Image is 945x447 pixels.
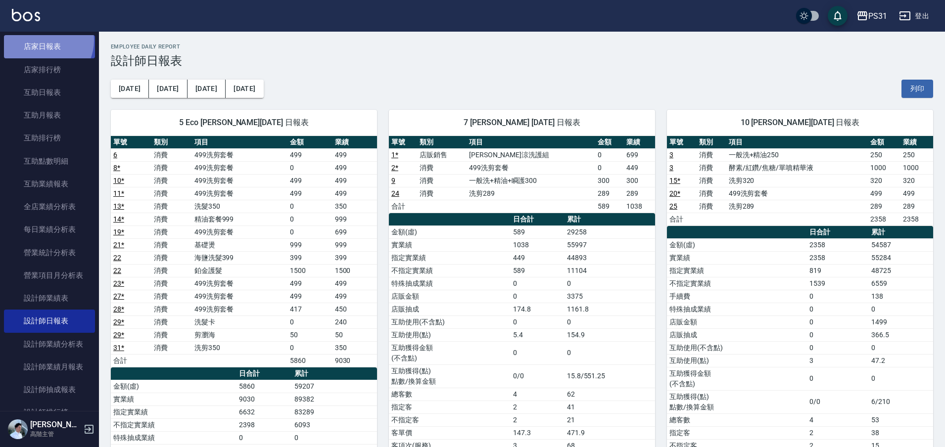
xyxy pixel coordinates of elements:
th: 項目 [726,136,868,149]
td: 0 [287,213,332,225]
td: 174.8 [511,303,565,315]
td: 6559 [869,277,933,290]
td: 0 [807,367,869,390]
td: 1161.8 [565,303,655,315]
a: 營業項目月分析表 [4,264,95,287]
td: 互助獲得(點) 點數/換算金額 [667,390,807,413]
td: 289 [868,200,900,213]
td: 300 [595,174,623,187]
td: 消費 [151,328,192,341]
td: 499 [332,148,377,161]
td: 消費 [151,315,192,328]
th: 日合計 [511,213,565,226]
td: 消費 [151,200,192,213]
td: 消費 [151,238,192,251]
td: 0 [236,431,292,444]
td: 指定實業績 [389,251,511,264]
td: 2358 [868,213,900,225]
td: 0/0 [807,390,869,413]
td: 0 [292,431,377,444]
td: 店販金額 [667,315,807,328]
a: 互助月報表 [4,104,95,127]
table: a dense table [111,136,377,367]
button: [DATE] [111,80,149,98]
a: 每日業績分析表 [4,218,95,241]
th: 項目 [467,136,595,149]
td: 320 [868,174,900,187]
th: 業績 [332,136,377,149]
td: 0 [511,341,565,364]
td: 特殊抽成業績 [667,303,807,315]
th: 金額 [868,136,900,149]
td: 499 [332,161,377,174]
a: 3 [669,164,673,172]
a: 設計師業績分析表 [4,333,95,356]
td: 1000 [900,161,933,174]
td: 699 [332,225,377,238]
td: 鉑金護髮 [192,264,288,277]
td: 250 [900,148,933,161]
td: 互助獲得金額 (不含點) [667,367,807,390]
h3: 設計師日報表 [111,54,933,68]
td: 399 [332,251,377,264]
td: 合計 [111,354,151,367]
p: 高階主管 [30,430,81,439]
td: 不指定實業績 [667,277,807,290]
td: 手續費 [667,290,807,303]
td: 消費 [151,148,192,161]
td: 0 [511,277,565,290]
div: PS31 [868,10,887,22]
td: 9030 [332,354,377,367]
td: 洗髮卡 [192,315,288,328]
a: 設計師日報表 [4,310,95,332]
a: 店家排行榜 [4,58,95,81]
td: 499洗剪套餐 [192,225,288,238]
td: 62 [565,388,655,401]
td: 4 [511,388,565,401]
td: 499 [287,290,332,303]
td: 499 [287,277,332,290]
td: 499洗剪套餐 [467,161,595,174]
td: 38 [869,426,933,439]
td: 999 [332,238,377,251]
td: 366.5 [869,328,933,341]
th: 業績 [624,136,655,149]
td: 999 [332,213,377,225]
td: 金額(虛) [111,380,236,393]
td: 589 [511,225,565,238]
td: 350 [332,341,377,354]
td: 1500 [332,264,377,277]
td: 消費 [151,213,192,225]
td: 消費 [151,277,192,290]
td: 消費 [697,200,726,213]
td: 499洗剪套餐 [192,290,288,303]
td: 50 [332,328,377,341]
td: 2 [511,413,565,426]
td: 互助獲得(點) 點數/換算金額 [389,364,511,388]
td: 29258 [565,225,655,238]
td: 洗髮350 [192,200,288,213]
td: 總客數 [667,413,807,426]
td: 消費 [151,161,192,174]
th: 累計 [869,226,933,239]
td: 消費 [151,303,192,315]
th: 單號 [111,136,151,149]
td: 0 [807,341,869,354]
td: 金額(虛) [667,238,807,251]
td: 消費 [417,187,467,200]
td: 499洗剪套餐 [192,174,288,187]
td: 0 [287,200,332,213]
span: 10 [PERSON_NAME][DATE] 日報表 [679,118,921,128]
td: 店販抽成 [667,328,807,341]
td: 41 [565,401,655,413]
table: a dense table [389,136,655,213]
td: 1038 [624,200,655,213]
td: 2 [807,426,869,439]
th: 業績 [900,136,933,149]
td: 指定實業績 [667,264,807,277]
td: 合計 [667,213,697,225]
td: 819 [807,264,869,277]
td: 0 [869,341,933,354]
td: 0 [807,315,869,328]
td: 499洗剪套餐 [192,161,288,174]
